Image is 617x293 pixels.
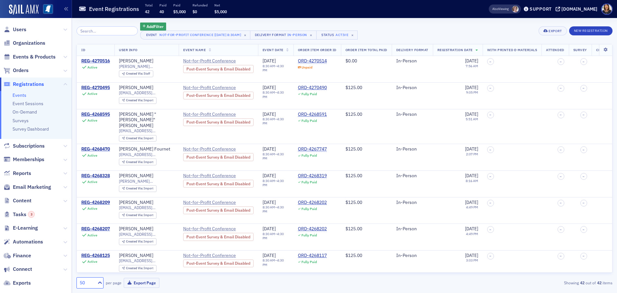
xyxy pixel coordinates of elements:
[126,71,144,76] span: Created Via :
[466,64,478,68] time: 7:56 AM
[126,99,154,102] div: Import
[298,146,327,152] a: ORD-4267747
[263,90,284,99] time: 4:30 PM
[263,64,284,72] time: 4:30 PM
[465,173,478,179] span: [DATE]
[560,148,562,152] span: –
[561,6,597,12] div: [DOMAIN_NAME]
[4,238,43,245] a: Automations
[560,175,562,179] span: –
[396,226,428,232] div: In-Person
[301,119,317,123] div: Fully Paid
[119,85,153,91] div: [PERSON_NAME]
[183,233,254,241] div: Post-Event Survey
[316,31,358,40] button: StatusActive×
[4,142,45,150] a: Subscriptions
[87,65,97,69] div: Active
[298,112,327,117] a: ORD-4268591
[560,86,562,90] span: –
[13,101,43,106] a: Event Sessions
[183,58,254,64] a: Not-for-Profit Conference
[119,258,174,263] span: [EMAIL_ADDRESS][DOMAIN_NAME]
[4,266,32,273] a: Connect
[13,118,29,124] a: Surveys
[119,205,174,210] span: [EMAIL_ADDRESS][DOMAIN_NAME]
[4,252,31,259] a: Finance
[263,205,284,214] time: 4:30 PM
[263,64,275,68] time: 8:30 AM
[183,226,254,232] a: Not-for-Profit Conference
[569,26,613,35] button: New Registration
[119,185,156,192] div: Created Via: Import
[255,33,286,37] div: Delivery Format
[263,117,289,125] div: –
[396,58,428,64] div: In-Person
[119,226,153,232] a: [PERSON_NAME]
[335,33,348,37] div: Active
[87,233,97,237] div: Active
[81,85,110,91] div: REG-4270495
[119,135,156,142] div: Created Via: Import
[119,90,174,95] span: [EMAIL_ADDRESS][DOMAIN_NAME]
[4,279,31,287] a: Exports
[81,146,110,152] div: REG-4268470
[119,159,156,165] div: Created Via: Import
[119,128,174,133] span: [EMAIL_ADDRESS][DOMAIN_NAME]
[583,148,585,152] span: –
[183,65,254,73] div: Post-Event Survey
[126,137,154,140] div: Import
[487,48,537,52] span: With Printed E-Materials
[183,226,242,232] span: Not-for-Profit Conference
[126,136,144,140] span: Created Via :
[321,33,335,37] div: Status
[489,175,491,179] span: –
[465,58,478,64] span: [DATE]
[345,252,362,258] span: $125.00
[560,60,562,64] span: –
[119,58,153,64] a: [PERSON_NAME]
[126,72,150,76] div: Staff
[465,146,478,152] span: [DATE]
[263,152,289,160] div: –
[89,5,139,13] h1: Event Registrations
[13,67,29,74] span: Orders
[396,85,428,91] div: In-Person
[4,197,31,204] a: Content
[539,26,567,35] button: Export
[126,240,154,243] div: Import
[124,278,159,288] button: Export Page
[298,173,327,179] a: ORD-4268319
[396,112,428,117] div: In-Person
[263,205,275,209] time: 8:30 AM
[183,173,254,179] a: Not-for-Profit Conference
[183,92,254,99] div: Post-Event Survey
[119,48,138,52] span: User Info
[81,112,110,117] a: REG-4268595
[183,200,242,206] span: Not-for-Profit Conference
[4,184,51,191] a: Email Marketing
[263,258,275,262] time: 8:30 AM
[81,173,110,179] div: REG-4268328
[13,81,44,88] span: Registrations
[396,253,428,259] div: In-Person
[396,173,428,179] div: In-Person
[81,200,110,206] a: REG-4268209
[183,253,242,259] span: Not-for-Profit Conference
[183,58,242,64] span: Not-for-Profit Conference
[183,85,242,91] span: Not-for-Profit Conference
[546,48,564,52] span: Attended
[250,31,317,40] button: Delivery FormatIn-Person×
[81,253,110,259] a: REG-4268125
[301,260,317,264] div: Fully Paid
[173,3,186,7] p: Paid
[13,279,31,287] span: Exports
[298,58,327,64] a: ORD-4270514
[13,53,56,60] span: Events & Products
[140,23,166,31] button: AddFilter
[81,48,85,52] span: ID
[13,156,44,163] span: Memberships
[298,253,327,259] div: ORD-4268117
[301,65,312,69] div: Unpaid
[87,118,97,123] div: Active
